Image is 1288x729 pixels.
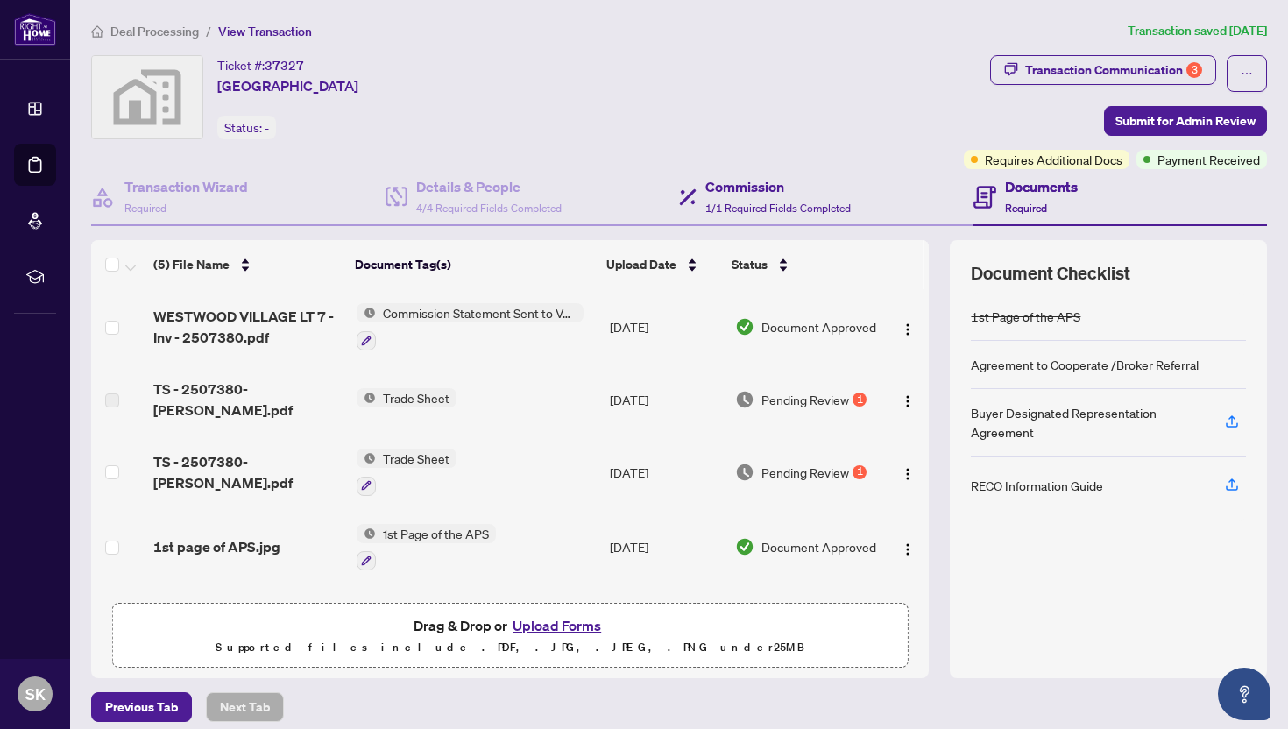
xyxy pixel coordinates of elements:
[990,55,1216,85] button: Transaction Communication3
[735,463,754,482] img: Document Status
[971,261,1130,286] span: Document Checklist
[14,13,56,46] img: logo
[901,467,915,481] img: Logo
[901,542,915,556] img: Logo
[853,393,867,407] div: 1
[92,56,202,138] img: svg%3e
[25,682,46,706] span: SK
[603,364,728,435] td: [DATE]
[1128,21,1267,41] article: Transaction saved [DATE]
[1157,150,1260,169] span: Payment Received
[416,202,562,215] span: 4/4 Required Fields Completed
[761,317,876,336] span: Document Approved
[265,120,269,136] span: -
[206,21,211,41] li: /
[705,202,851,215] span: 1/1 Required Fields Completed
[357,303,376,322] img: Status Icon
[357,524,376,543] img: Status Icon
[153,451,342,493] span: TS - 2507380-[PERSON_NAME].pdf
[971,476,1103,495] div: RECO Information Guide
[761,390,849,409] span: Pending Review
[113,604,907,669] span: Drag & Drop orUpload FormsSupported files include .PDF, .JPG, .JPEG, .PNG under25MB
[894,386,922,414] button: Logo
[153,255,230,274] span: (5) File Name
[376,449,456,468] span: Trade Sheet
[91,692,192,722] button: Previous Tab
[507,614,606,637] button: Upload Forms
[105,693,178,721] span: Previous Tab
[357,524,496,571] button: Status Icon1st Page of the APS
[1005,176,1078,197] h4: Documents
[761,463,849,482] span: Pending Review
[357,449,376,468] img: Status Icon
[971,403,1204,442] div: Buyer Designated Representation Agreement
[357,303,584,350] button: Status IconCommission Statement Sent to Vendor
[1025,56,1202,84] div: Transaction Communication
[735,537,754,556] img: Document Status
[735,317,754,336] img: Document Status
[606,255,676,274] span: Upload Date
[1104,106,1267,136] button: Submit for Admin Review
[124,202,166,215] span: Required
[146,240,348,289] th: (5) File Name
[1115,107,1256,135] span: Submit for Admin Review
[1218,668,1270,720] button: Open asap
[603,510,728,585] td: [DATE]
[376,303,584,322] span: Commission Statement Sent to Vendor
[414,614,606,637] span: Drag & Drop or
[153,306,342,348] span: WESTWOOD VILLAGE LT 7 - Inv - 2507380.pdf
[218,24,312,39] span: View Transaction
[901,322,915,336] img: Logo
[1005,202,1047,215] span: Required
[761,537,876,556] span: Document Approved
[110,24,199,39] span: Deal Processing
[894,313,922,341] button: Logo
[705,176,851,197] h4: Commission
[894,458,922,486] button: Logo
[217,116,276,139] div: Status:
[901,394,915,408] img: Logo
[971,307,1080,326] div: 1st Page of the APS
[206,692,284,722] button: Next Tab
[971,355,1199,374] div: Agreement to Cooperate /Broker Referral
[603,289,728,364] td: [DATE]
[894,533,922,561] button: Logo
[124,176,248,197] h4: Transaction Wizard
[599,240,724,289] th: Upload Date
[265,58,304,74] span: 37327
[153,536,280,557] span: 1st page of APS.jpg
[735,390,754,409] img: Document Status
[357,449,456,496] button: Status IconTrade Sheet
[853,465,867,479] div: 1
[124,637,896,658] p: Supported files include .PDF, .JPG, .JPEG, .PNG under 25 MB
[416,176,562,197] h4: Details & People
[217,55,304,75] div: Ticket #:
[376,388,456,407] span: Trade Sheet
[985,150,1122,169] span: Requires Additional Docs
[725,240,881,289] th: Status
[603,435,728,510] td: [DATE]
[348,240,600,289] th: Document Tag(s)
[217,75,358,96] span: [GEOGRAPHIC_DATA]
[357,388,456,407] button: Status IconTrade Sheet
[91,25,103,38] span: home
[1186,62,1202,78] div: 3
[153,379,342,421] span: TS - 2507380-[PERSON_NAME].pdf
[1241,67,1253,80] span: ellipsis
[376,524,496,543] span: 1st Page of the APS
[603,584,728,660] td: [DATE]
[357,388,376,407] img: Status Icon
[732,255,768,274] span: Status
